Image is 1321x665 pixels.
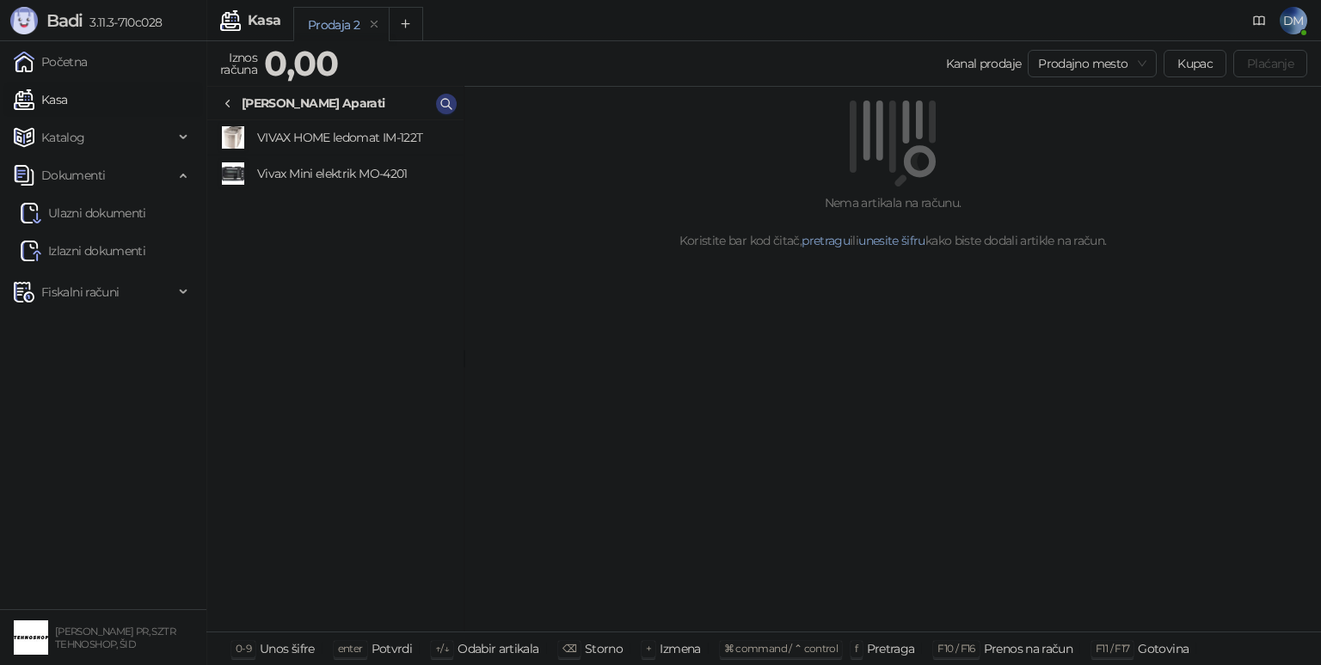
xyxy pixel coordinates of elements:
[1280,7,1307,34] span: DM
[946,54,1022,73] div: Kanal prodaje
[21,203,41,223] img: Ulazni dokumenti
[219,124,247,151] img: Slika
[984,638,1072,660] div: Prenos na račun
[338,642,363,655] span: enter
[802,233,850,248] a: pretragu
[937,642,974,655] span: F10 / F16
[562,642,576,655] span: ⌫
[83,15,162,30] span: 3.11.3-710c028
[257,160,450,187] h4: Vivax Mini elektrik MO-4201
[1138,638,1189,660] div: Gotovina
[14,82,67,117] a: Kasa
[248,14,280,27] div: Kasa
[264,42,338,84] strong: 0,00
[1038,51,1146,76] span: Prodajno mesto
[46,10,83,31] span: Badi
[219,160,247,187] img: Slika
[14,45,88,79] a: Početna
[858,233,925,248] a: unesite šifru
[10,7,38,34] img: Logo
[1245,7,1273,34] a: Dokumentacija
[41,158,105,192] span: Dokumenti
[55,625,175,650] small: [PERSON_NAME] PR, SZTR TEHNOSHOP, ŠID
[485,193,1300,250] div: Nema artikala na računu. Koristite bar kod čitač, ili kako biste dodali artikle na račun.
[646,642,651,655] span: +
[435,642,449,655] span: ↑/↓
[257,124,450,151] h4: VIVAX HOME ledomat IM-122T
[41,120,85,155] span: Katalog
[458,638,538,660] div: Odabir artikala
[855,642,857,655] span: f
[1164,50,1226,77] button: Kupac
[724,642,839,655] span: ⌘ command / ⌃ control
[585,638,623,660] div: Storno
[1233,50,1307,77] button: Plaćanje
[242,94,385,113] div: [PERSON_NAME] Aparati
[1096,642,1129,655] span: F11 / F17
[260,638,315,660] div: Unos šifre
[372,638,413,660] div: Potvrdi
[21,196,146,230] a: Ulazni dokumentiUlazni dokumenti
[867,638,915,660] div: Pretraga
[207,120,464,631] div: grid
[308,15,359,34] div: Prodaja 2
[217,46,261,81] div: Iznos računa
[41,275,119,309] span: Fiskalni računi
[660,638,700,660] div: Izmena
[363,17,385,32] button: remove
[21,234,145,268] a: Izlazni dokumenti
[14,620,48,655] img: 64x64-companyLogo-68805acf-9e22-4a20-bcb3-9756868d3d19.jpeg
[236,642,251,655] span: 0-9
[389,7,423,41] button: Add tab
